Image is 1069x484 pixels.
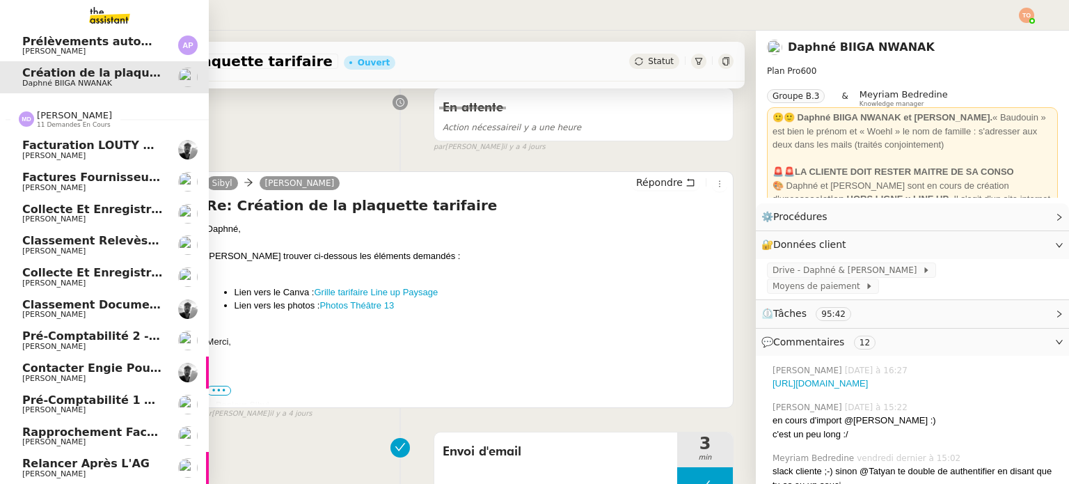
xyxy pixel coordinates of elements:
[19,111,34,127] img: svg
[773,239,846,250] span: Données client
[22,35,306,48] span: Prélèvements automatiques Torelli x Soficom
[773,428,1058,442] div: c'est un peu long :/
[767,40,782,55] img: users%2FKPVW5uJ7nAf2BaBJPZnFMauzfh73%2Favatar%2FDigitalCollectionThumbnailHandler.jpeg
[767,89,825,103] nz-tag: Groupe B.3
[434,141,445,153] span: par
[443,442,669,462] span: Envoi d'email
[358,58,390,67] div: Ouvert
[207,249,727,263] div: [PERSON_NAME] trouver ci-dessous les éléments demandés :
[22,298,290,311] span: Classement documents bancaires - [DATE]
[773,414,1058,428] div: en cours d'import @[PERSON_NAME] :)
[773,401,845,414] span: [PERSON_NAME]
[315,287,438,297] a: Grille tarifaire Line up Paysage
[178,331,198,350] img: users%2FrssbVgR8pSYriYNmUDKzQX9syo02%2Favatar%2Fb215b948-7ecd-4adc-935c-e0e4aeaee93e
[207,196,727,215] h4: Re: Création de la plaquette tarifaire
[677,452,733,464] span: min
[22,457,150,470] span: Relancer après l'AG
[773,336,844,348] span: Commentaires
[773,263,922,277] span: Drive - Daphné & [PERSON_NAME]
[773,112,992,123] strong: 🙂🙂 Daphné BIIGA NWANAK et [PERSON_NAME].
[22,361,397,375] span: Contacter Engie pour remboursement et geste commercial
[212,178,232,188] span: Sibyl
[22,139,210,152] span: Facturation LOUTY MOSAIQUE
[22,247,86,256] span: [PERSON_NAME]
[761,336,881,348] span: 💬
[860,89,948,107] app-user-label: Knowledge manager
[22,171,628,184] span: Factures fournisseurs règlement par prélèvement, CB et espèces via Pennylane - octobre 2025
[1019,8,1034,23] img: svg
[677,435,733,452] span: 3
[178,458,198,478] img: users%2FGhvqACEOQ3casJmbcqASm3X4T0H2%2Favatar%2F344753129_547447867552629_4668991320628778966_n%2...
[178,140,198,159] img: ee3399b4-027e-46f8-8bb8-fca30cb6f74c
[269,408,312,420] span: il y a 4 jours
[22,66,230,79] span: Création de la plaquette tarifaire
[22,151,86,160] span: [PERSON_NAME]
[178,68,198,87] img: users%2FKPVW5uJ7nAf2BaBJPZnFMauzfh73%2Favatar%2FDigitalCollectionThumbnailHandler.jpeg
[22,469,86,478] span: [PERSON_NAME]
[756,329,1069,356] div: 💬Commentaires 12
[235,299,727,313] li: Lien vers les photos :
[756,203,1069,231] div: ⚙️Procédures
[178,267,198,287] img: users%2F9mvJqJUvllffspLsQzytnd0Nt4c2%2Favatar%2F82da88e3-d90d-4e39-b37d-dcb7941179ae
[767,66,800,76] span: Plan Pro
[800,66,816,76] span: 600
[443,123,581,132] span: il y a une heure
[756,300,1069,327] div: ⏲️Tâches 95:42
[260,177,340,189] a: [PERSON_NAME]
[22,310,86,319] span: [PERSON_NAME]
[636,175,683,189] span: Répondre
[37,121,111,129] span: 11 demandes en cours
[22,426,406,439] span: Rapprochement factures/paiements clients - 1 octobre 2025
[22,203,634,216] span: Collecte et enregistrement des relevés bancaires et relevés de cartes bancaires - octobre 2025
[22,342,86,351] span: [PERSON_NAME]
[773,279,865,293] span: Moyens de paiement
[22,393,337,407] span: Pré-comptabilité 1 ADDINGWELL - 1 octobre 2025
[773,452,857,465] span: Meyriam Bedredine
[22,183,86,192] span: [PERSON_NAME]
[773,111,1052,152] div: « Baudouin » est bien le prénom et « Woehl » le nom de famille : s'adresser aux deux dans les mai...
[648,56,674,66] span: Statut
[794,194,949,204] strong: association HORS LIGNE x LINE UP
[200,408,312,420] small: [PERSON_NAME]
[434,141,546,153] small: [PERSON_NAME]
[773,179,1052,233] div: 🎨 Daphné et [PERSON_NAME] sont en cours de création d'une . Il s'agit d'un site internet qui va v...
[773,211,828,222] span: Procédures
[443,123,516,132] span: Action nécessaire
[319,300,394,311] a: Photos Théâtre 13
[178,299,198,319] img: ee3399b4-027e-46f8-8bb8-fca30cb6f74c
[22,234,402,247] span: Classement relevès bancaires - Kahutte et WeCraft - [DATE]
[235,286,727,299] li: Lien vers le Canva :
[22,47,86,56] span: [PERSON_NAME]
[788,40,935,54] a: Daphné BIIGA NWANAK
[207,335,727,349] div: Merci,
[178,235,198,255] img: users%2FEJPpscVToRMPJlyoRFUBjAA9eTy1%2Favatar%2F9e06dc73-415a-4367-bfb1-024442b6f19c
[207,385,727,399] div: -----
[773,364,845,377] span: [PERSON_NAME]
[178,426,198,446] img: users%2FrssbVgR8pSYriYNmUDKzQX9syo02%2Favatar%2Fb215b948-7ecd-4adc-935c-e0e4aeaee93e
[22,214,86,224] span: [PERSON_NAME]
[22,405,86,414] span: [PERSON_NAME]
[761,209,834,225] span: ⚙️
[178,172,198,192] img: users%2F9mvJqJUvllffspLsQzytnd0Nt4c2%2Favatar%2F82da88e3-d90d-4e39-b37d-dcb7941179ae
[178,363,198,382] img: ee3399b4-027e-46f8-8bb8-fca30cb6f74c
[22,374,86,383] span: [PERSON_NAME]
[178,204,198,224] img: users%2F9mvJqJUvllffspLsQzytnd0Nt4c2%2Favatar%2F82da88e3-d90d-4e39-b37d-dcb7941179ae
[761,308,863,319] span: ⏲️
[773,378,868,389] a: [URL][DOMAIN_NAME]
[22,266,654,279] span: Collecte et enregistrement des relevés bancaires et relevés de cartes bancaires - septembre 2025
[857,452,963,465] span: vendredi dernier à 15:02
[854,336,876,350] nz-tag: 12
[178,395,198,414] img: users%2FrssbVgR8pSYriYNmUDKzQX9syo02%2Favatar%2Fb215b948-7ecd-4adc-935c-e0e4aeaee93e
[22,437,86,446] span: [PERSON_NAME]
[761,237,852,253] span: 🔐
[37,110,112,120] span: [PERSON_NAME]
[178,36,198,55] img: svg
[207,222,727,236] div: Daphné,
[860,100,924,108] span: Knowledge manager
[22,329,283,343] span: Pré-comptabilité 2 - PENNYLANE - [DATE]
[773,308,807,319] span: Tâches
[845,401,910,414] span: [DATE] à 15:22
[443,102,503,114] span: En attente
[841,89,848,107] span: &
[773,166,1014,177] strong: 🚨🚨LA CLIENTE DOIT RESTER MAITRE DE SA CONSO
